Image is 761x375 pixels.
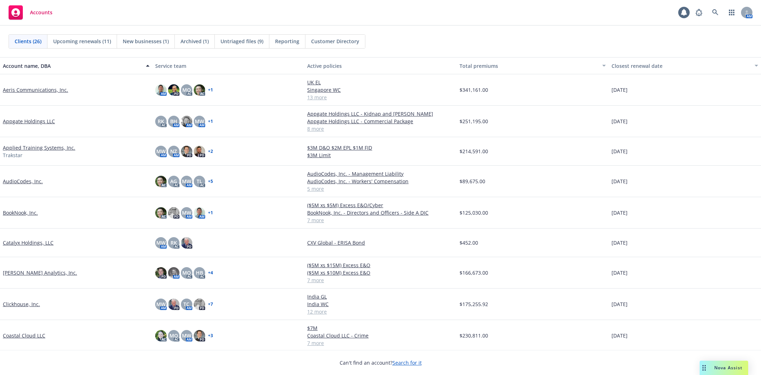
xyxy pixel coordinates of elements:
[307,293,454,300] a: India GL
[3,300,40,308] a: Clickhouse, Inc.
[692,5,706,20] a: Report a Bug
[194,330,205,341] img: photo
[612,300,628,308] span: [DATE]
[307,125,454,132] a: 8 more
[3,177,43,185] a: AudioCodes, Inc.
[460,117,488,125] span: $251,195.00
[3,269,77,276] a: [PERSON_NAME] Analytics, Inc.
[194,207,205,219] img: photo
[15,37,41,45] span: Clients (26)
[612,209,628,216] span: [DATE]
[307,339,454,347] a: 7 more
[307,201,454,209] a: ($5M xs $5M) Excess E&O/Cyber
[156,147,166,155] span: MW
[155,330,167,341] img: photo
[307,94,454,101] a: 13 more
[156,300,166,308] span: MW
[170,147,177,155] span: NZ
[208,271,213,275] a: + 4
[612,239,628,246] span: [DATE]
[307,209,454,216] a: BookNook, Inc. - Directors and Officers - Side A DIC
[196,269,203,276] span: HB
[3,62,142,70] div: Account name, DBA
[307,151,454,159] a: $3M Limit
[307,110,454,117] a: Appgate Holdings LLC - Kidnap and [PERSON_NAME]
[612,269,628,276] span: [DATE]
[460,62,598,70] div: Total premiums
[612,86,628,94] span: [DATE]
[307,276,454,284] a: 7 more
[194,146,205,157] img: photo
[392,359,422,366] a: Search for it
[307,177,454,185] a: AudioCodes, Inc. - Workers' Compensation
[460,86,488,94] span: $341,161.00
[307,86,454,94] a: Singapore WC
[53,37,111,45] span: Upcoming renewals (11)
[612,147,628,155] span: [DATE]
[168,84,179,96] img: photo
[170,177,177,185] span: AG
[155,62,302,70] div: Service team
[220,37,263,45] span: Untriaged files (9)
[158,117,164,125] span: RK
[460,332,488,339] span: $230,811.00
[700,361,709,375] div: Drag to move
[181,116,192,127] img: photo
[304,57,457,74] button: Active policies
[208,119,213,124] a: + 1
[307,216,454,224] a: 7 more
[340,359,422,366] span: Can't find an account?
[725,5,739,20] a: Switch app
[311,37,359,45] span: Customer Directory
[3,144,75,151] a: Applied Training Systems, Inc.
[612,177,628,185] span: [DATE]
[609,57,761,74] button: Closest renewal date
[457,57,609,74] button: Total premiums
[208,302,213,306] a: + 7
[307,332,454,339] a: Coastal Cloud LLC - Crime
[169,332,178,339] span: MQ
[182,332,191,339] span: MW
[208,179,213,184] a: + 5
[307,185,454,192] a: 5 more
[3,209,38,216] a: BookNook, Inc.
[168,299,179,310] img: photo
[182,86,191,94] span: MQ
[3,86,68,94] a: Aeris Communications, Inc.
[181,237,192,249] img: photo
[156,239,166,246] span: MW
[460,177,485,185] span: $89,675.00
[307,261,454,269] a: ($5M xs $15M) Excess E&O
[307,300,454,308] a: India WC
[182,177,191,185] span: MW
[181,146,192,157] img: photo
[307,117,454,125] a: Appgate Holdings LLC - Commercial Package
[3,117,55,125] a: Appgate Holdings LLC
[155,267,167,279] img: photo
[460,239,478,246] span: $452.00
[612,117,628,125] span: [DATE]
[181,37,209,45] span: Archived (1)
[168,207,179,219] img: photo
[460,147,488,155] span: $214,591.00
[155,176,167,187] img: photo
[195,117,204,125] span: MW
[6,2,55,22] a: Accounts
[3,239,54,246] a: Catalyx Holdings, LLC
[700,361,748,375] button: Nova Assist
[307,308,454,315] a: 12 more
[3,151,22,159] span: Trakstar
[194,299,205,310] img: photo
[460,269,488,276] span: $166,673.00
[171,239,177,246] span: RK
[168,267,179,279] img: photo
[708,5,722,20] a: Search
[183,300,189,308] span: TC
[155,84,167,96] img: photo
[307,144,454,151] a: $3M D&O $2M EPL $1M FID
[152,57,305,74] button: Service team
